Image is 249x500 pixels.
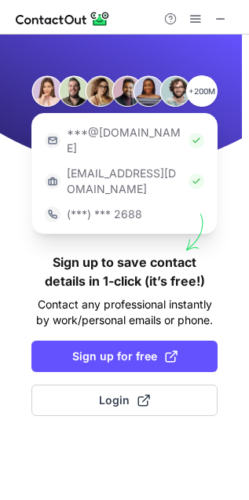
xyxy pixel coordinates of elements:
p: Contact any professional instantly by work/personal emails or phone. [31,297,218,328]
img: Person #5 [133,75,164,107]
span: Sign up for free [72,349,178,364]
p: [EMAIL_ADDRESS][DOMAIN_NAME] [67,166,182,197]
button: Sign up for free [31,341,218,372]
img: Person #3 [85,75,116,107]
button: Login [31,385,218,416]
img: Person #4 [112,75,143,107]
p: +200M [186,75,218,107]
img: Person #1 [31,75,63,107]
img: ContactOut v5.3.10 [16,9,110,28]
h1: Sign up to save contact details in 1-click (it’s free!) [31,253,218,290]
p: ***@[DOMAIN_NAME] [67,125,182,156]
img: Person #2 [58,75,90,107]
img: https://contactout.com/extension/app/static/media/login-work-icon.638a5007170bc45168077fde17b29a1... [45,173,60,189]
img: Person #6 [159,75,191,107]
img: https://contactout.com/extension/app/static/media/login-phone-icon.bacfcb865e29de816d437549d7f4cb... [45,206,60,222]
img: Check Icon [189,133,204,148]
span: Login [99,392,150,408]
img: https://contactout.com/extension/app/static/media/login-email-icon.f64bce713bb5cd1896fef81aa7b14a... [45,133,60,148]
img: Check Icon [189,173,204,189]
